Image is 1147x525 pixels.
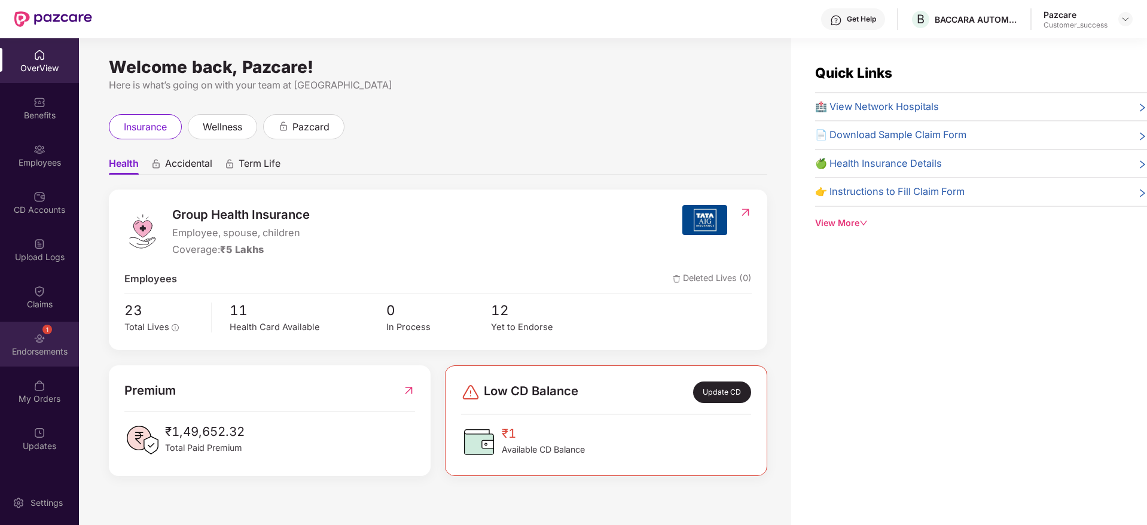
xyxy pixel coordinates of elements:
img: svg+xml;base64,PHN2ZyBpZD0iU2V0dGluZy0yMHgyMCIgeG1sbnM9Imh0dHA6Ly93d3cudzMub3JnLzIwMDAvc3ZnIiB3aW... [13,497,25,509]
div: Settings [27,497,66,509]
span: Term Life [239,157,280,175]
img: svg+xml;base64,PHN2ZyBpZD0iRGFuZ2VyLTMyeDMyIiB4bWxucz0iaHR0cDovL3d3dy53My5vcmcvMjAwMC9zdmciIHdpZH... [461,383,480,402]
span: Total Paid Premium [165,441,245,454]
div: Health Card Available [230,321,386,334]
span: 📄 Download Sample Claim Form [815,127,966,143]
img: logo [124,213,160,249]
div: Here is what’s going on with your team at [GEOGRAPHIC_DATA] [109,78,767,93]
img: RedirectIcon [402,381,415,400]
span: down [859,219,868,227]
div: 1 [42,325,52,334]
span: Deleted Lives (0) [673,271,752,287]
img: svg+xml;base64,PHN2ZyBpZD0iQ0RfQWNjb3VudHMiIGRhdGEtbmFtZT0iQ0QgQWNjb3VudHMiIHhtbG5zPSJodHRwOi8vd3... [33,191,45,203]
span: Employees [124,271,177,287]
span: 12 [491,300,596,321]
img: svg+xml;base64,PHN2ZyBpZD0iQ2xhaW0iIHhtbG5zPSJodHRwOi8vd3d3LnczLm9yZy8yMDAwL3N2ZyIgd2lkdGg9IjIwIi... [33,285,45,297]
span: ₹5 Lakhs [220,243,264,255]
img: svg+xml;base64,PHN2ZyBpZD0iRHJvcGRvd24tMzJ4MzIiIHhtbG5zPSJodHRwOi8vd3d3LnczLm9yZy8yMDAwL3N2ZyIgd2... [1121,14,1130,24]
div: Get Help [847,14,876,24]
div: animation [278,121,289,132]
img: svg+xml;base64,PHN2ZyBpZD0iRW1wbG95ZWVzIiB4bWxucz0iaHR0cDovL3d3dy53My5vcmcvMjAwMC9zdmciIHdpZHRoPS... [33,144,45,155]
span: Available CD Balance [502,443,585,456]
div: Customer_success [1044,20,1108,30]
span: Premium [124,381,176,400]
span: Employee, spouse, children [172,225,310,241]
span: right [1137,158,1147,172]
span: wellness [203,120,242,135]
span: Group Health Insurance [172,205,310,224]
span: Low CD Balance [484,381,578,403]
div: animation [151,158,161,169]
span: 👉 Instructions to Fill Claim Form [815,184,965,200]
img: svg+xml;base64,PHN2ZyBpZD0iTXlfT3JkZXJzIiBkYXRhLW5hbWU9Ik15IE9yZGVycyIgeG1sbnM9Imh0dHA6Ly93d3cudz... [33,380,45,392]
img: svg+xml;base64,PHN2ZyBpZD0iSG9tZSIgeG1sbnM9Imh0dHA6Ly93d3cudzMub3JnLzIwMDAvc3ZnIiB3aWR0aD0iMjAiIG... [33,49,45,61]
img: svg+xml;base64,PHN2ZyBpZD0iVXBkYXRlZCIgeG1sbnM9Imh0dHA6Ly93d3cudzMub3JnLzIwMDAvc3ZnIiB3aWR0aD0iMj... [33,427,45,439]
div: Pazcare [1044,9,1108,20]
span: 11 [230,300,386,321]
span: right [1137,102,1147,115]
div: Update CD [693,381,751,403]
span: insurance [124,120,167,135]
span: ₹1 [502,424,585,443]
span: Total Lives [124,322,169,332]
div: BACCARA AUTOMATION AND CONTROL INDIA PRIVATE LIMITED [935,14,1018,25]
img: RedirectIcon [739,206,752,218]
span: Accidental [165,157,212,175]
span: Quick Links [815,65,892,81]
img: deleteIcon [673,275,681,283]
img: New Pazcare Logo [14,11,92,27]
span: Health [109,157,139,175]
div: In Process [386,321,491,334]
img: PaidPremiumIcon [124,422,160,458]
span: 🏥 View Network Hospitals [815,99,939,115]
div: Coverage: [172,242,310,258]
div: View More [815,216,1147,230]
span: 🍏 Health Insurance Details [815,156,942,172]
span: 23 [124,300,203,321]
span: pazcard [292,120,330,135]
img: svg+xml;base64,PHN2ZyBpZD0iRW5kb3JzZW1lbnRzIiB4bWxucz0iaHR0cDovL3d3dy53My5vcmcvMjAwMC9zdmciIHdpZH... [33,332,45,344]
img: svg+xml;base64,PHN2ZyBpZD0iVXBsb2FkX0xvZ3MiIGRhdGEtbmFtZT0iVXBsb2FkIExvZ3MiIHhtbG5zPSJodHRwOi8vd3... [33,238,45,250]
img: svg+xml;base64,PHN2ZyBpZD0iQmVuZWZpdHMiIHhtbG5zPSJodHRwOi8vd3d3LnczLm9yZy8yMDAwL3N2ZyIgd2lkdGg9Ij... [33,96,45,108]
div: animation [224,158,235,169]
span: 0 [386,300,491,321]
span: ₹1,49,652.32 [165,422,245,441]
img: insurerIcon [682,205,727,235]
div: Welcome back, Pazcare! [109,62,767,72]
img: svg+xml;base64,PHN2ZyBpZD0iSGVscC0zMngzMiIgeG1sbnM9Imh0dHA6Ly93d3cudzMub3JnLzIwMDAvc3ZnIiB3aWR0aD... [830,14,842,26]
span: right [1137,187,1147,200]
div: Yet to Endorse [491,321,596,334]
span: B [917,12,925,26]
span: info-circle [172,324,179,331]
span: right [1137,130,1147,143]
img: CDBalanceIcon [461,424,497,460]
